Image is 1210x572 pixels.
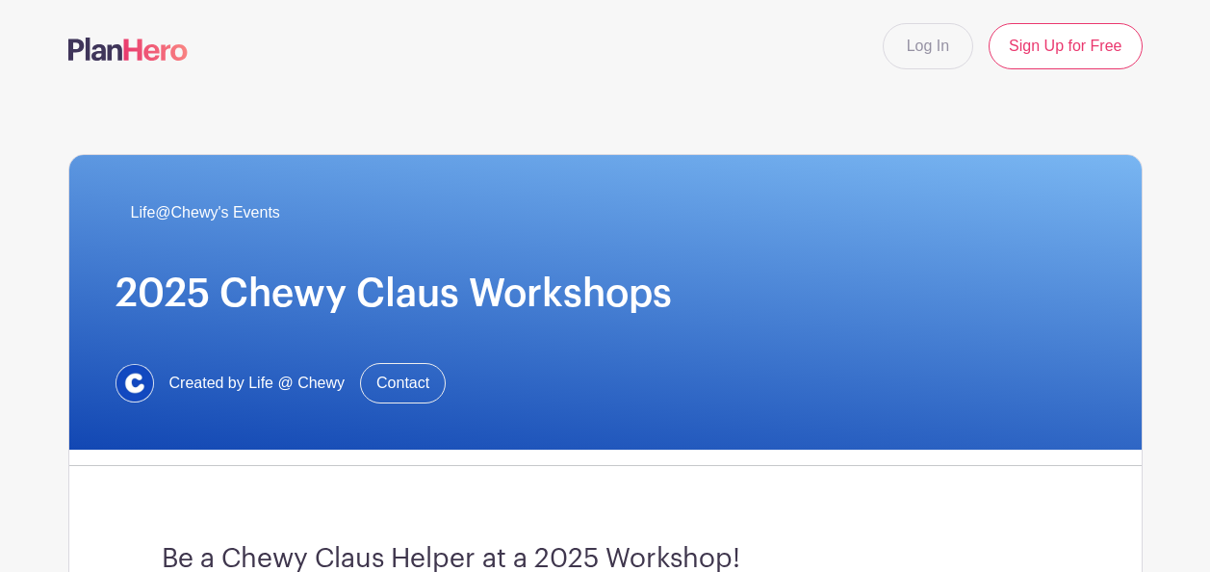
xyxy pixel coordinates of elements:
h1: 2025 Chewy Claus Workshops [116,271,1095,317]
a: Log In [883,23,973,69]
img: 1629734264472.jfif [116,364,154,403]
span: Life@Chewy's Events [131,201,280,224]
a: Sign Up for Free [989,23,1142,69]
span: Created by Life @ Chewy [169,372,346,395]
a: Contact [360,363,446,403]
img: logo-507f7623f17ff9eddc593b1ce0a138ce2505c220e1c5a4e2b4648c50719b7d32.svg [68,38,188,61]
